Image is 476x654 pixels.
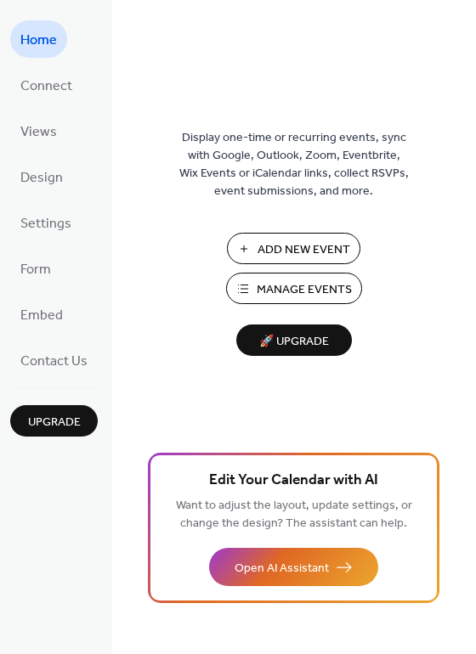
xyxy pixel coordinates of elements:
a: Connect [10,66,82,104]
span: Manage Events [257,281,352,299]
span: Edit Your Calendar with AI [209,469,378,493]
span: Contact Us [20,348,88,375]
span: Settings [20,211,71,238]
span: Home [20,27,57,54]
span: Upgrade [28,414,81,431]
a: Home [10,20,67,58]
span: Connect [20,73,72,100]
button: Upgrade [10,405,98,437]
a: Views [10,112,67,149]
a: Contact Us [10,341,98,379]
button: 🚀 Upgrade [236,324,352,356]
span: Design [20,165,63,192]
span: Views [20,119,57,146]
a: Settings [10,204,82,241]
span: 🚀 Upgrade [246,330,342,353]
span: Form [20,257,51,284]
span: Want to adjust the layout, update settings, or change the design? The assistant can help. [176,494,412,535]
button: Add New Event [227,233,360,264]
button: Open AI Assistant [209,548,378,586]
span: Display one-time or recurring events, sync with Google, Outlook, Zoom, Eventbrite, Wix Events or ... [179,129,409,200]
span: Open AI Assistant [235,560,329,578]
a: Design [10,158,73,195]
span: Add New Event [258,241,350,259]
button: Manage Events [226,273,362,304]
a: Form [10,250,61,287]
a: Embed [10,296,73,333]
span: Embed [20,302,63,330]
